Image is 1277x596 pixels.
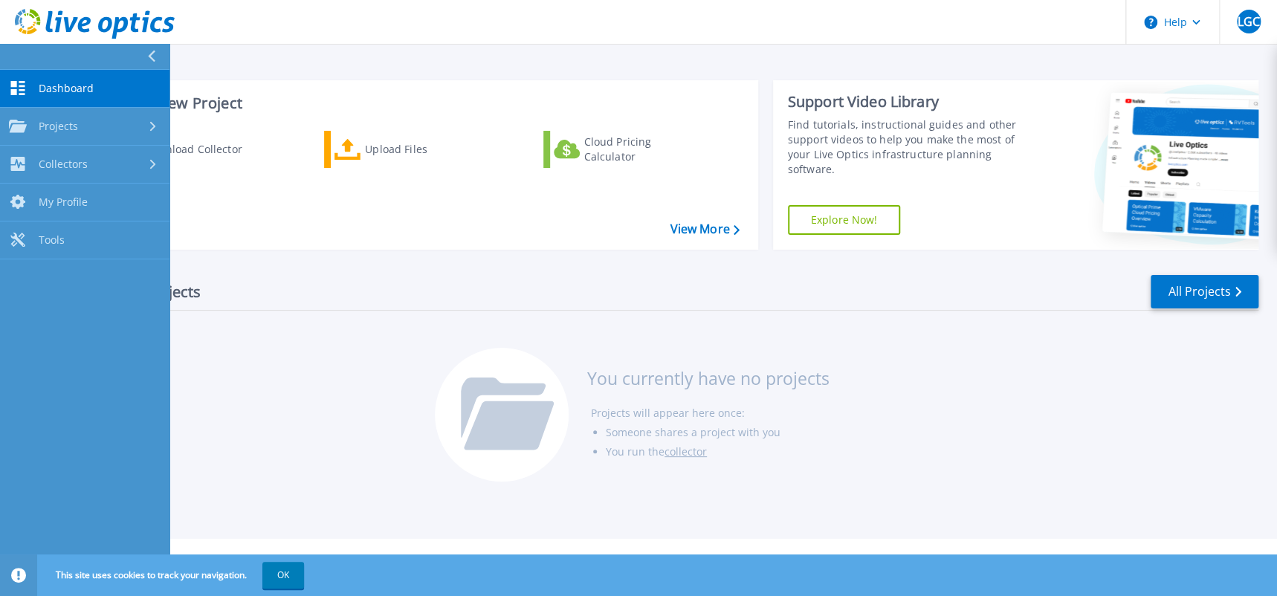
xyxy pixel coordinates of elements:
span: Dashboard [39,82,94,95]
li: You run the [606,442,830,461]
li: Someone shares a project with you [606,423,830,442]
h3: Start a New Project [106,95,739,111]
h3: You currently have no projects [587,370,830,386]
button: OK [262,562,304,589]
div: Upload Files [365,135,484,164]
span: Tools [39,233,65,247]
span: This site uses cookies to track your navigation. [41,562,304,589]
span: LGC [1237,16,1259,27]
a: collector [665,444,707,459]
a: All Projects [1151,275,1258,308]
span: My Profile [39,195,88,209]
div: Find tutorials, instructional guides and other support videos to help you make the most of your L... [788,117,1034,177]
div: Cloud Pricing Calculator [583,135,702,164]
a: View More [670,222,739,236]
span: Projects [39,120,78,133]
span: Collectors [39,158,88,171]
div: Support Video Library [788,92,1034,111]
a: Upload Files [324,131,490,168]
a: Download Collector [106,131,271,168]
a: Explore Now! [788,205,901,235]
li: Projects will appear here once: [591,404,830,423]
div: Download Collector [143,135,262,164]
a: Cloud Pricing Calculator [543,131,709,168]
